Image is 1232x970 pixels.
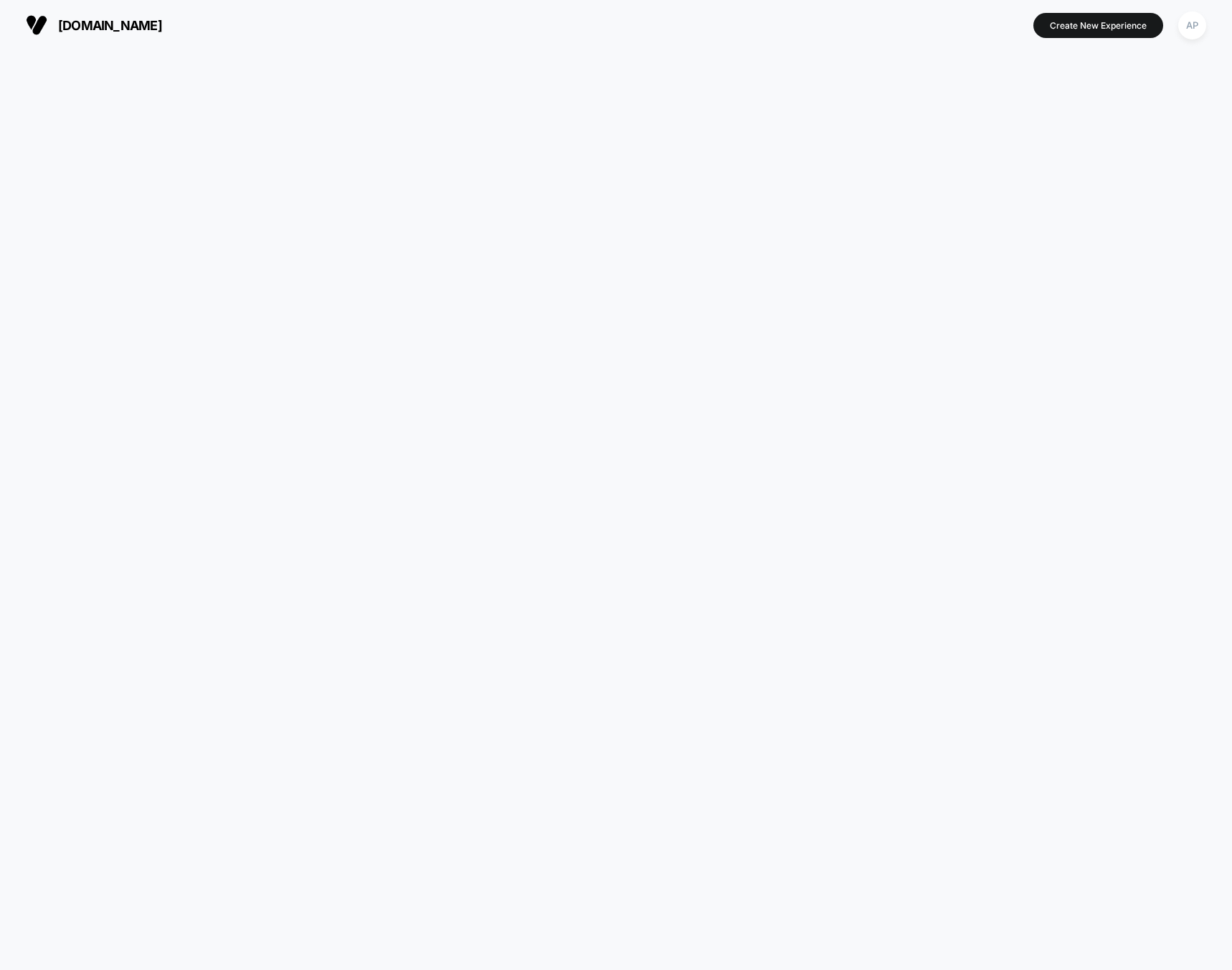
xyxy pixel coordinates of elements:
button: Create New Experience [1033,13,1163,38]
span: [DOMAIN_NAME] [58,18,162,33]
button: AP [1174,11,1210,40]
div: AP [1178,11,1206,39]
button: [DOMAIN_NAME] [22,14,166,37]
img: Visually logo [26,14,47,36]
